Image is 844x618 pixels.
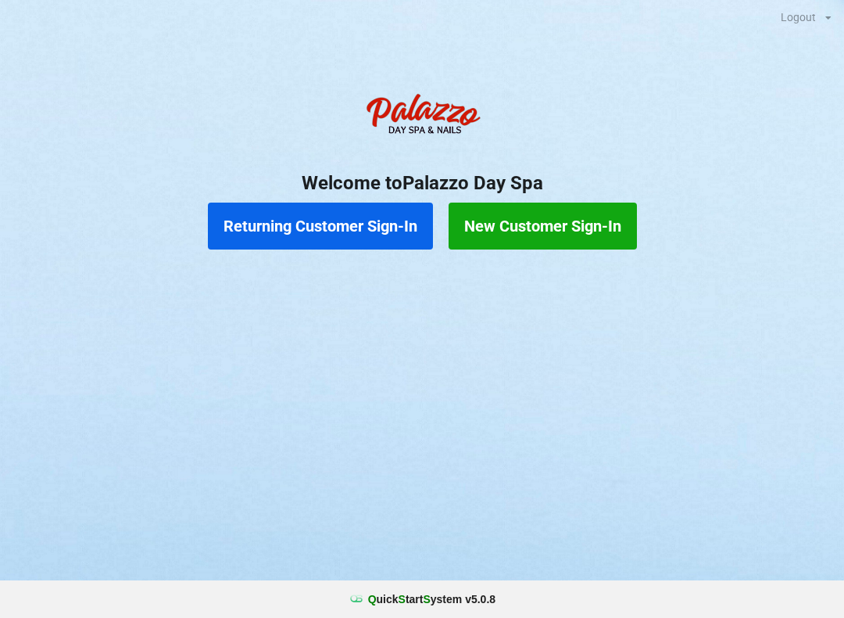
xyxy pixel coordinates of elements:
[449,203,637,250] button: New Customer Sign-In
[359,85,485,148] img: PalazzoDaySpaNails-Logo.png
[781,12,816,23] div: Logout
[208,203,433,250] button: Returning Customer Sign-In
[368,593,377,605] span: Q
[368,591,495,607] b: uick tart ystem v 5.0.8
[399,593,406,605] span: S
[349,591,364,607] img: favicon.ico
[423,593,430,605] span: S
